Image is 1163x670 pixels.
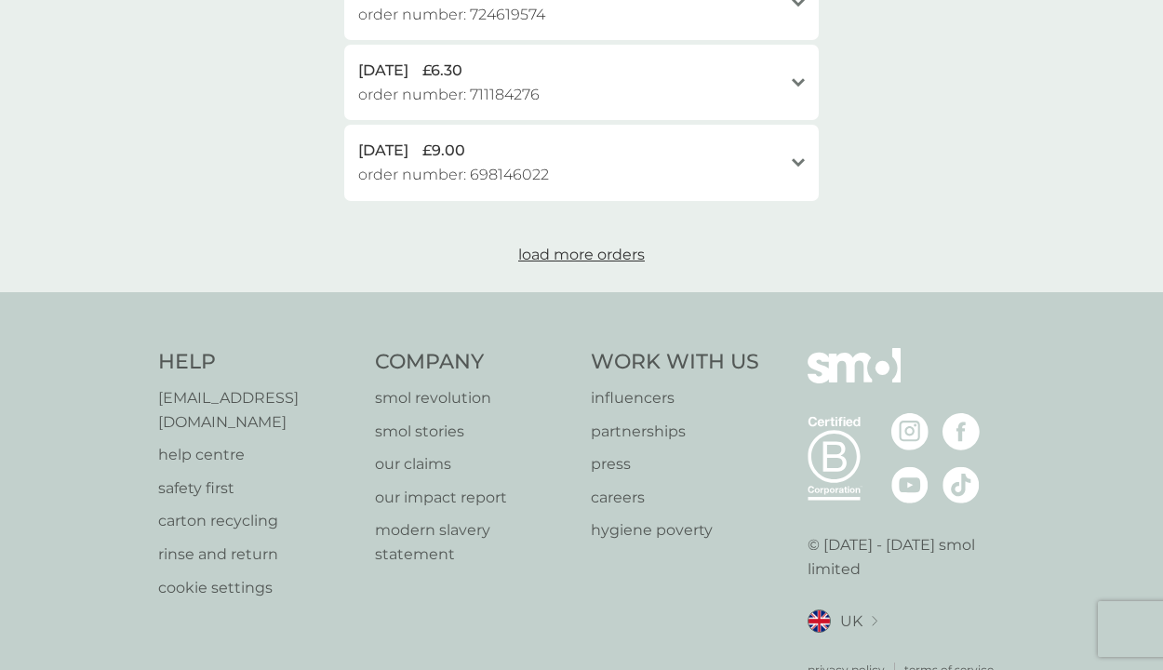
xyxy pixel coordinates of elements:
[375,348,573,377] h4: Company
[808,348,901,411] img: smol
[358,163,549,187] span: order number: 698146022
[591,518,759,543] a: hygiene poverty
[422,59,462,83] span: £6.30
[375,386,573,410] a: smol revolution
[942,466,980,503] img: visit the smol Tiktok page
[358,139,408,163] span: [DATE]
[158,348,356,377] h4: Help
[375,420,573,444] a: smol stories
[358,3,545,27] span: order number: 724619574
[808,610,831,633] img: UK flag
[591,486,759,510] a: careers
[422,139,465,163] span: £9.00
[591,420,759,444] a: partnerships
[840,610,862,634] span: UK
[158,543,356,567] a: rinse and return
[872,616,877,626] img: select a new location
[158,386,356,434] a: [EMAIL_ADDRESS][DOMAIN_NAME]
[158,576,356,600] a: cookie settings
[158,476,356,501] a: safety first
[358,59,408,83] span: [DATE]
[591,386,759,410] a: influencers
[375,486,573,510] a: our impact report
[808,533,1006,581] p: © [DATE] - [DATE] smol limited
[591,452,759,476] a: press
[375,518,573,566] a: modern slavery statement
[375,452,573,476] a: our claims
[891,413,929,450] img: visit the smol Instagram page
[891,466,929,503] img: visit the smol Youtube page
[442,243,721,267] button: load more orders
[591,348,759,377] h4: Work With Us
[158,509,356,533] a: carton recycling
[158,443,356,467] a: help centre
[518,246,645,263] span: load more orders
[358,83,540,107] span: order number: 711184276
[942,413,980,450] img: visit the smol Facebook page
